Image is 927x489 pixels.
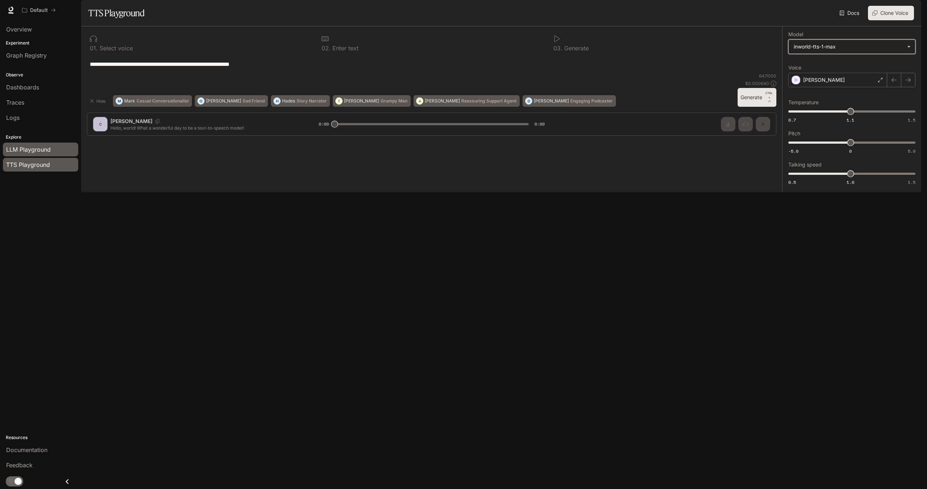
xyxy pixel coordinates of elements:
button: GenerateCTRL +⏎ [738,88,776,107]
div: O [198,95,204,107]
p: [PERSON_NAME] [344,99,379,103]
p: Talking speed [788,162,822,167]
p: 0 2 . [322,45,331,51]
div: inworld-tts-1-max [789,40,915,54]
button: All workspaces [19,3,59,17]
p: [PERSON_NAME] [534,99,569,103]
button: Clone Voice [868,6,914,20]
p: Temperature [788,100,819,105]
p: Grumpy Man [381,99,407,103]
button: D[PERSON_NAME]Engaging Podcaster [523,95,616,107]
p: CTRL + [765,91,773,100]
button: MMarkCasual Conversationalist [113,95,192,107]
span: 0 [849,148,852,154]
span: 1.0 [847,179,854,185]
button: A[PERSON_NAME]Reassuring Support Agent [414,95,520,107]
p: Select voice [98,45,133,51]
button: HHadesStory Narrator [271,95,330,107]
div: H [274,95,280,107]
p: [PERSON_NAME] [206,99,241,103]
p: ⏎ [765,91,773,104]
p: $ 0.000640 [745,80,769,87]
p: Enter text [331,45,358,51]
p: 64 / 1000 [759,73,776,79]
span: 0.5 [788,179,796,185]
div: M [116,95,122,107]
p: Reassuring Support Agent [461,99,516,103]
div: A [416,95,423,107]
h1: TTS Playground [88,6,144,20]
p: Casual Conversationalist [137,99,189,103]
span: 5.0 [908,148,915,154]
button: Hide [87,95,110,107]
button: T[PERSON_NAME]Grumpy Man [333,95,411,107]
p: 0 1 . [90,45,98,51]
span: 1.5 [908,179,915,185]
button: O[PERSON_NAME]Sad Friend [195,95,268,107]
p: Sad Friend [243,99,265,103]
span: 1.1 [847,117,854,123]
div: D [525,95,532,107]
span: 0.7 [788,117,796,123]
p: Story Narrator [297,99,327,103]
p: Engaging Podcaster [570,99,613,103]
p: 0 3 . [553,45,562,51]
p: Hades [282,99,295,103]
p: Voice [788,65,801,70]
p: Pitch [788,131,800,136]
span: -5.0 [788,148,798,154]
p: Model [788,32,803,37]
p: [PERSON_NAME] [425,99,460,103]
p: Default [30,7,48,13]
p: [PERSON_NAME] [803,76,845,84]
div: T [336,95,342,107]
a: Docs [838,6,862,20]
span: 1.5 [908,117,915,123]
div: inworld-tts-1-max [794,43,903,50]
p: Generate [562,45,589,51]
p: Mark [124,99,135,103]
